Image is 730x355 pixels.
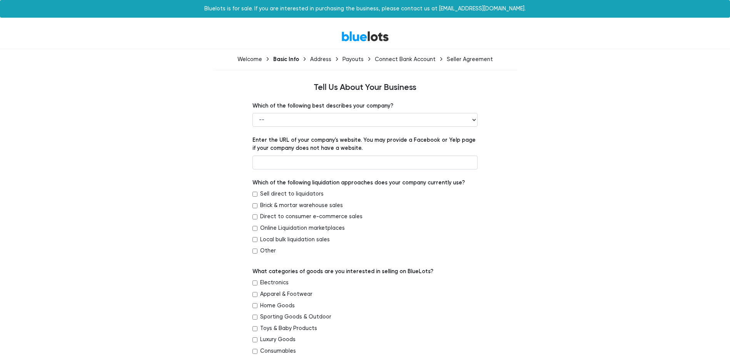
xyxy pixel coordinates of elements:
input: Local bulk liquidation sales [252,237,257,242]
label: Luxury Goods [260,335,296,344]
div: Welcome [237,56,262,63]
input: Direct to consumer e-commerce sales [252,214,257,219]
input: Home Goods [252,303,257,308]
label: Sporting Goods & Outdoor [260,313,331,321]
label: Sell direct to liquidators [260,190,324,198]
label: Enter the URL of your company's website. You may provide a Facebook or Yelp page if your company ... [252,136,478,153]
input: Brick & mortar warehouse sales [252,203,257,208]
input: Other [252,249,257,254]
div: Connect Bank Account [375,56,436,63]
label: Other [260,247,276,255]
label: Online Liquidation marketplaces [260,224,345,232]
input: Toys & Baby Products [252,326,257,331]
label: Direct to consumer e-commerce sales [260,212,362,221]
div: Address [310,56,331,63]
label: Which of the following liquidation approaches does your company currently use? [252,179,465,187]
div: Seller Agreement [447,56,493,63]
div: Payouts [342,56,364,63]
label: What categories of goods are you interested in selling on BlueLots? [252,267,433,276]
label: Electronics [260,279,289,287]
input: Apparel & Footwear [252,292,257,297]
label: Apparel & Footwear [260,290,312,299]
input: Sell direct to liquidators [252,192,257,197]
input: Electronics [252,280,257,285]
label: Brick & mortar warehouse sales [260,201,343,210]
input: Consumables [252,349,257,354]
h4: Tell Us About Your Business [134,83,596,93]
input: Online Liquidation marketplaces [252,226,257,231]
label: Toys & Baby Products [260,324,317,333]
div: Basic Info [273,56,299,63]
label: Local bulk liquidation sales [260,236,330,244]
a: BlueLots [341,31,389,42]
label: Which of the following best describes your company? [252,102,393,110]
input: Sporting Goods & Outdoor [252,315,257,320]
label: Home Goods [260,302,295,310]
input: Luxury Goods [252,337,257,342]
